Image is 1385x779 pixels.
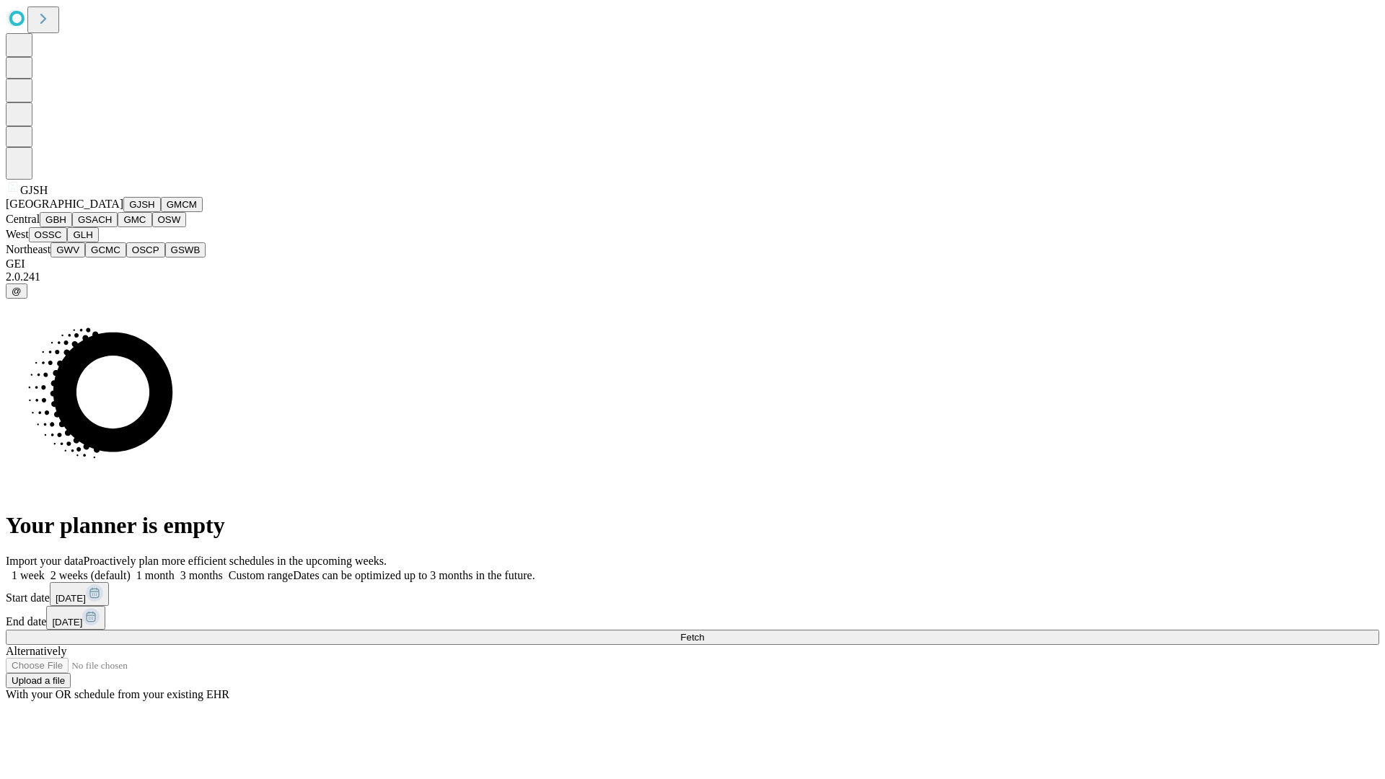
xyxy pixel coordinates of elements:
[180,569,223,581] span: 3 months
[6,688,229,700] span: With your OR schedule from your existing EHR
[165,242,206,258] button: GSWB
[6,228,29,240] span: West
[12,569,45,581] span: 1 week
[85,242,126,258] button: GCMC
[20,184,48,196] span: GJSH
[6,645,66,657] span: Alternatively
[6,512,1379,539] h1: Your planner is empty
[72,212,118,227] button: GSACH
[84,555,387,567] span: Proactively plan more efficient schedules in the upcoming weeks.
[6,582,1379,606] div: Start date
[126,242,165,258] button: OSCP
[6,213,40,225] span: Central
[6,198,123,210] span: [GEOGRAPHIC_DATA]
[50,569,131,581] span: 2 weeks (default)
[680,632,704,643] span: Fetch
[118,212,151,227] button: GMC
[6,243,50,255] span: Northeast
[152,212,187,227] button: OSW
[52,617,82,628] span: [DATE]
[136,569,175,581] span: 1 month
[6,630,1379,645] button: Fetch
[46,606,105,630] button: [DATE]
[161,197,203,212] button: GMCM
[6,555,84,567] span: Import your data
[67,227,98,242] button: GLH
[6,606,1379,630] div: End date
[293,569,535,581] span: Dates can be optimized up to 3 months in the future.
[12,286,22,296] span: @
[6,270,1379,283] div: 2.0.241
[50,582,109,606] button: [DATE]
[50,242,85,258] button: GWV
[40,212,72,227] button: GBH
[6,258,1379,270] div: GEI
[229,569,293,581] span: Custom range
[29,227,68,242] button: OSSC
[6,673,71,688] button: Upload a file
[56,593,86,604] span: [DATE]
[6,283,27,299] button: @
[123,197,161,212] button: GJSH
